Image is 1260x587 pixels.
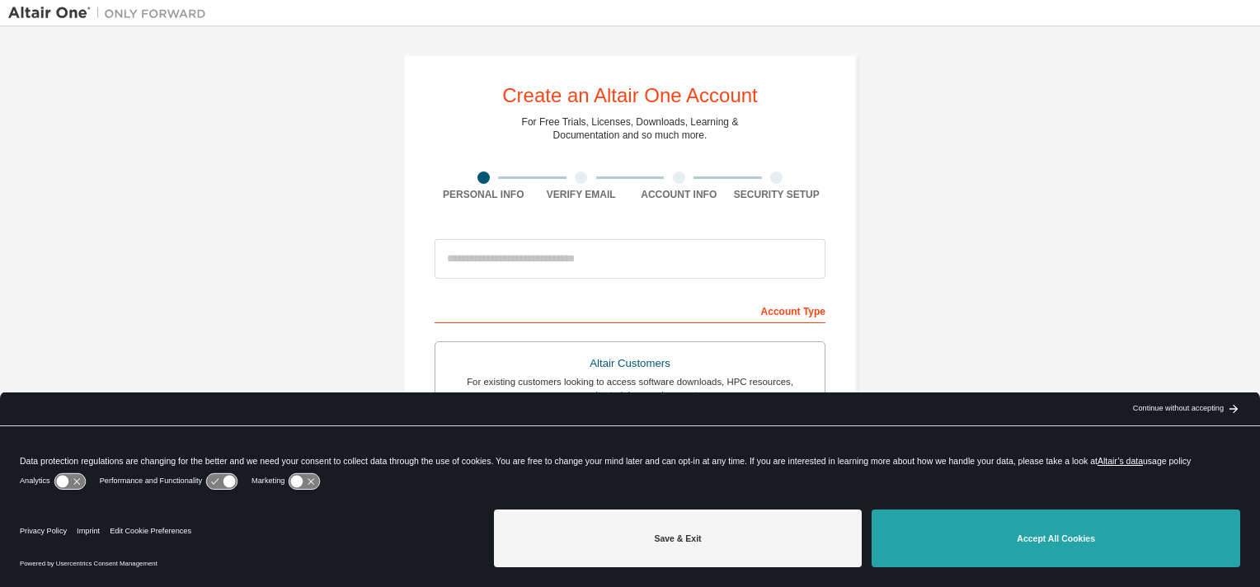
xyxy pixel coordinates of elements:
[533,188,631,201] div: Verify Email
[445,352,815,375] div: Altair Customers
[502,86,758,106] div: Create an Altair One Account
[630,188,728,201] div: Account Info
[728,188,826,201] div: Security Setup
[435,188,533,201] div: Personal Info
[435,297,825,323] div: Account Type
[445,375,815,402] div: For existing customers looking to access software downloads, HPC resources, community, trainings ...
[8,5,214,21] img: Altair One
[522,115,739,142] div: For Free Trials, Licenses, Downloads, Learning & Documentation and so much more.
